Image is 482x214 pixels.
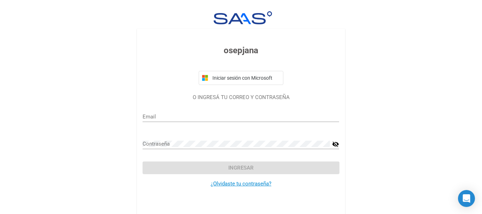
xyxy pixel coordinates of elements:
[143,93,339,102] p: O INGRESÁ TU CORREO Y CONTRASEÑA
[228,165,254,171] span: Ingresar
[332,140,339,148] mat-icon: visibility_off
[211,181,271,187] a: ¿Olvidaste tu contraseña?
[211,75,280,81] span: Iniciar sesión con Microsoft
[199,71,283,85] button: Iniciar sesión con Microsoft
[458,190,475,207] div: Open Intercom Messenger
[143,44,339,57] h3: osepjana
[143,161,339,174] button: Ingresar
